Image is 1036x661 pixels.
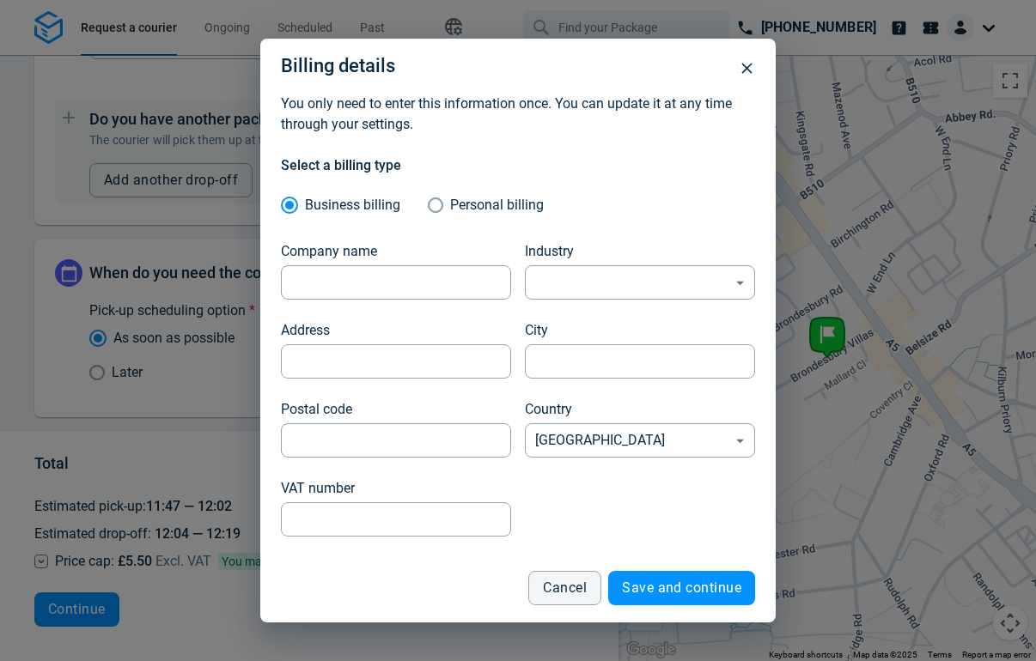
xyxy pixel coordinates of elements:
span: Select a billing type [281,157,401,173]
div: [GEOGRAPHIC_DATA] [525,423,755,458]
button: Cancel [528,571,601,605]
label: Address [281,320,330,341]
span: Personal billing [450,197,544,213]
span: Cancel [543,581,587,595]
button: Save and continue [608,571,755,605]
label: City [525,320,548,341]
span: Country [525,401,572,417]
p: Billing details [281,52,755,80]
label: VAT number [281,478,355,499]
span: Industry [525,243,574,259]
label: Company name [281,241,377,262]
label: Postal code [281,399,352,420]
span: Business billing [305,197,400,213]
p: You only need to enter this information once. You can update it at any time through your settings. [281,94,755,135]
span: Save and continue [622,581,741,595]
